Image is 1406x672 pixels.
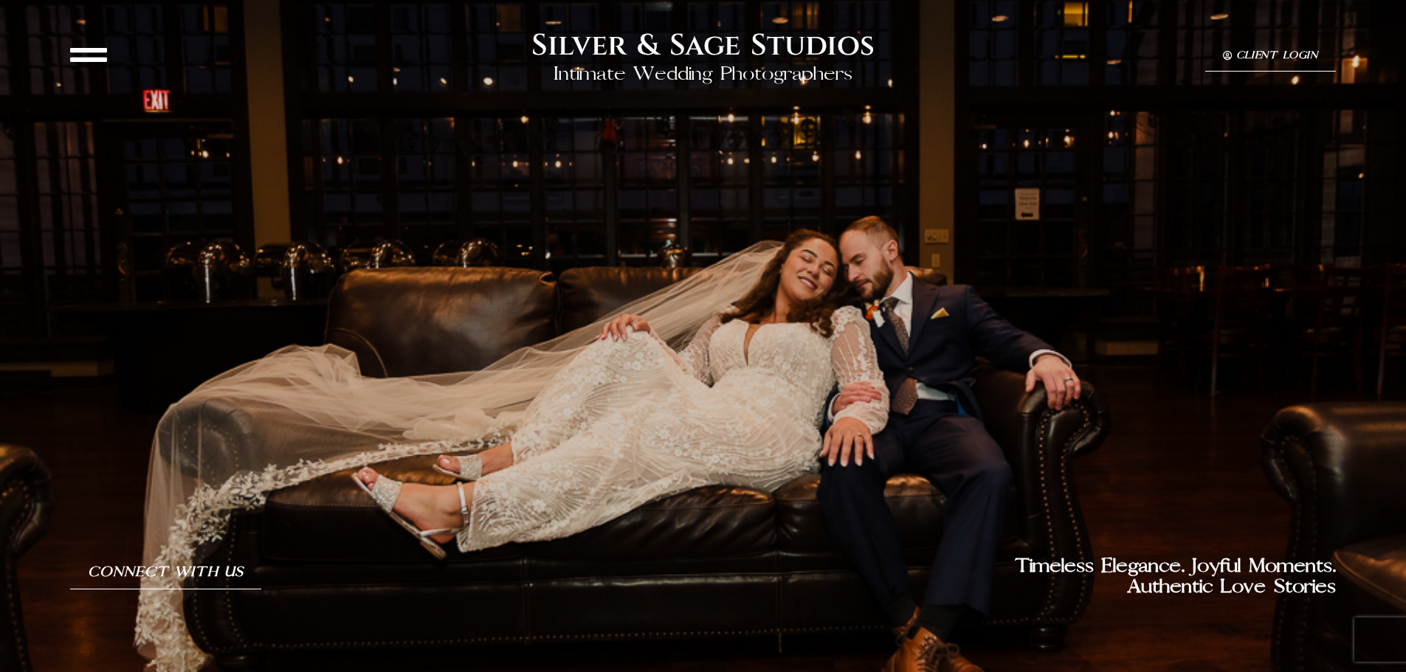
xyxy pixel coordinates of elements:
[554,63,853,85] h2: Intimate Wedding Photographers
[1236,50,1318,61] span: Client Login
[88,564,244,580] span: Connect With Us
[703,555,1336,598] h2: Timeless Elegance. Joyful Moments. Authentic Love Stories
[70,555,261,589] a: Connect With Us
[531,28,875,63] h2: Silver & Sage Studios
[1205,41,1336,71] a: Client Login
